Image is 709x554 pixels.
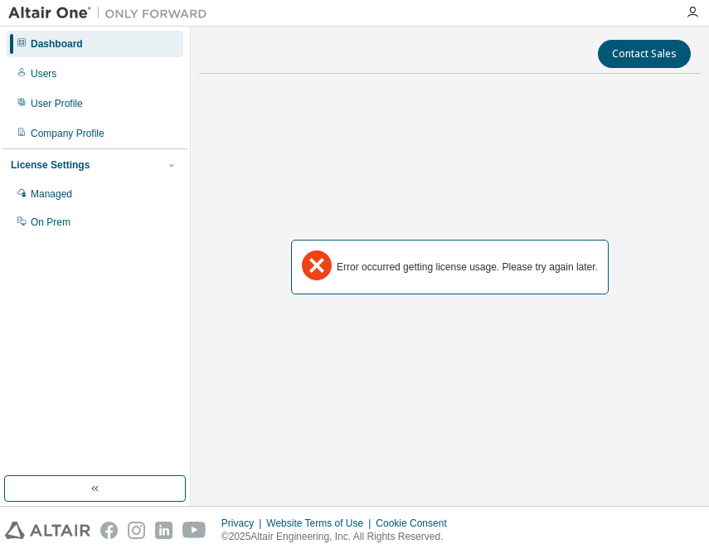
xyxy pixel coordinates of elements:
div: Users [31,67,56,80]
div: Privacy [221,517,266,530]
img: altair_logo.svg [5,522,90,539]
div: On Prem [31,216,70,229]
div: Dashboard [31,37,83,51]
div: Cookie Consent [376,517,456,530]
p: © 2025 Altair Engineering, Inc. All Rights Reserved. [221,530,457,544]
img: linkedin.svg [155,522,172,539]
div: Website Terms of Use [266,517,376,530]
div: License Settings [11,158,90,172]
div: Company Profile [31,127,104,140]
img: Altair One [8,5,216,22]
div: User Profile [31,97,83,110]
div: Managed [31,187,72,201]
img: youtube.svg [182,522,206,539]
button: Contact Sales [598,40,691,68]
img: instagram.svg [128,522,145,539]
img: facebook.svg [100,522,118,539]
div: Error occurred getting license usage. Please try again later. [337,260,598,274]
